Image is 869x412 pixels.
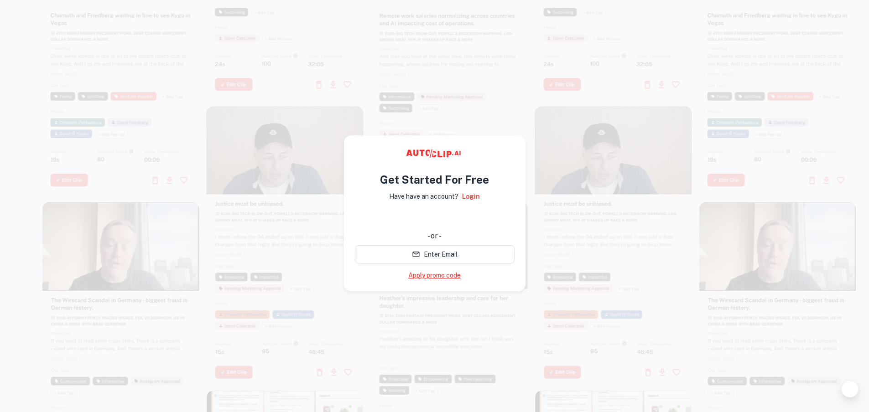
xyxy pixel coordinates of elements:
[389,191,458,201] p: Have have an account?
[350,208,519,228] iframe: “使用 Google 账号登录”按钮
[408,271,461,280] a: Apply promo code
[355,231,515,242] div: - or -
[462,191,480,201] a: Login
[355,245,515,263] button: Enter Email
[380,171,489,188] h4: Get Started For Free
